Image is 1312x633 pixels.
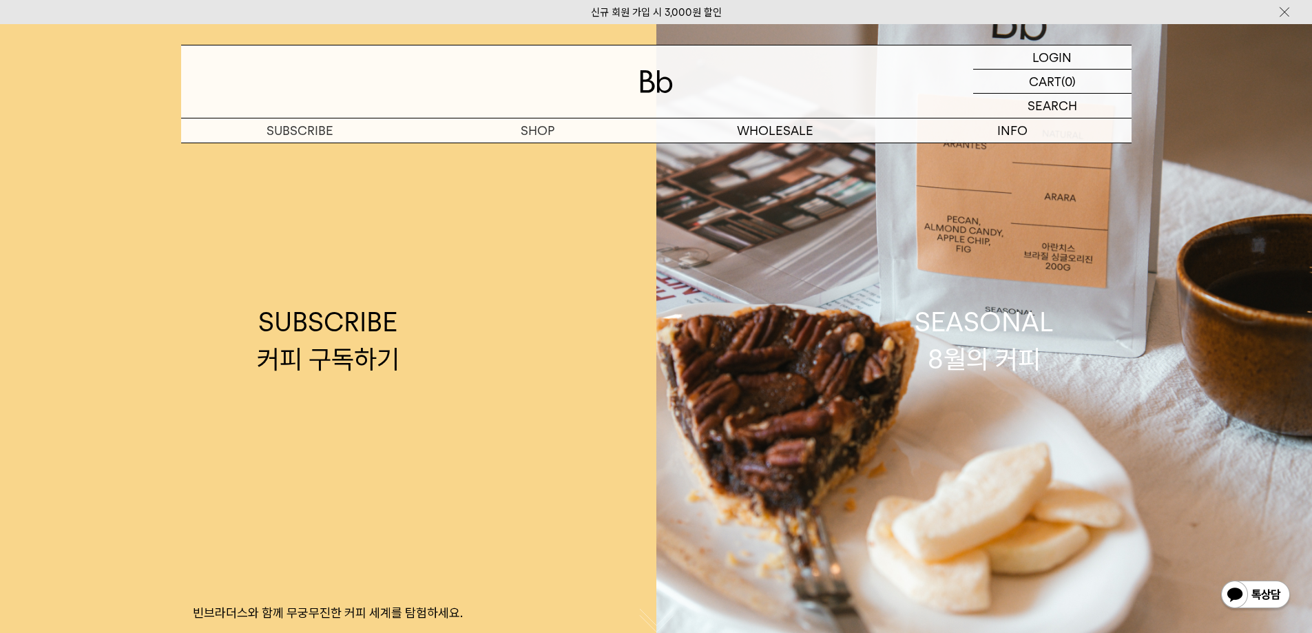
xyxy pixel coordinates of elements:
[894,118,1132,143] p: INFO
[915,304,1054,377] div: SEASONAL 8월의 커피
[591,6,722,19] a: 신규 회원 가입 시 3,000원 할인
[257,304,399,377] div: SUBSCRIBE 커피 구독하기
[1032,45,1072,69] p: LOGIN
[1220,579,1291,612] img: 카카오톡 채널 1:1 채팅 버튼
[1029,70,1061,93] p: CART
[973,45,1132,70] a: LOGIN
[656,118,894,143] p: WHOLESALE
[1028,94,1077,118] p: SEARCH
[419,118,656,143] a: SHOP
[181,118,419,143] a: SUBSCRIBE
[640,70,673,93] img: 로고
[1061,70,1076,93] p: (0)
[973,70,1132,94] a: CART (0)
